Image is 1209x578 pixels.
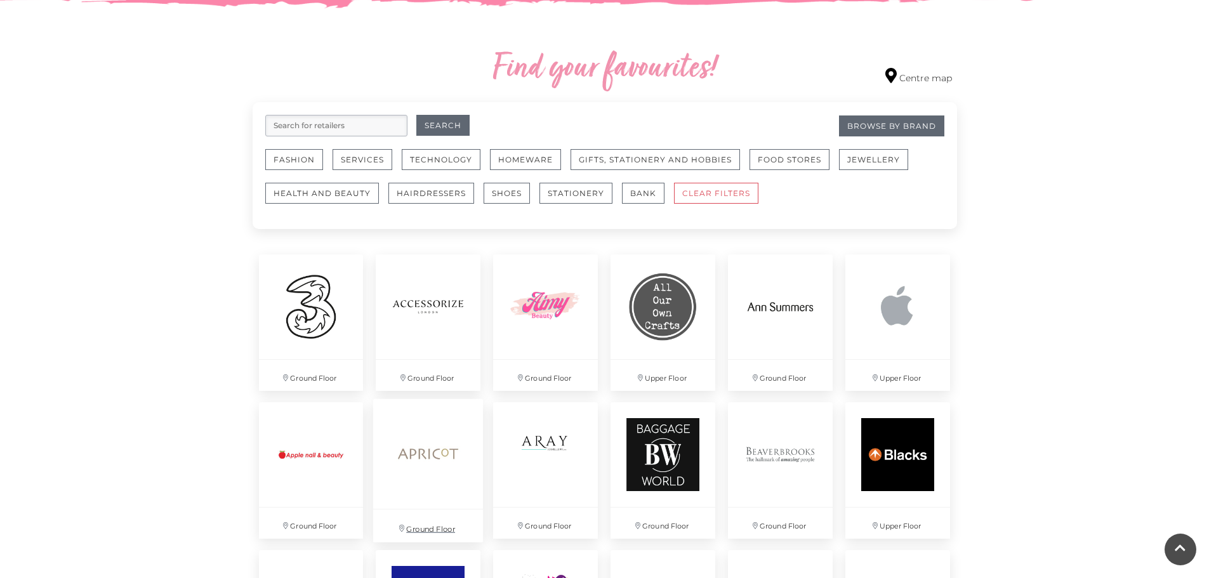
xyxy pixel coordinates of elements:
p: Upper Floor [845,360,950,391]
input: Search for retailers [265,115,407,136]
a: Upper Floor [604,248,722,397]
button: Technology [402,149,480,170]
a: Jewellery [839,149,918,183]
a: Ground Floor [253,396,370,545]
a: Ground Floor [367,392,490,549]
a: Ground Floor [369,248,487,397]
a: Ground Floor [487,396,604,545]
a: Ground Floor [604,396,722,545]
button: Bank [622,183,664,204]
a: Ground Floor [253,248,370,397]
h2: Find your favourites! [373,49,836,89]
a: Browse By Brand [839,115,944,136]
p: Upper Floor [611,360,715,391]
a: Health and Beauty [265,183,388,216]
a: Ground Floor [722,396,839,545]
a: Upper Floor [839,248,956,397]
button: Services [333,149,392,170]
p: Ground Floor [373,509,483,542]
button: Jewellery [839,149,908,170]
a: Ground Floor [722,248,839,397]
button: Gifts, Stationery and Hobbies [571,149,740,170]
button: Fashion [265,149,323,170]
p: Ground Floor [728,508,833,539]
a: Ground Floor [487,248,604,397]
button: Hairdressers [388,183,474,204]
a: Food Stores [750,149,839,183]
a: Technology [402,149,490,183]
p: Ground Floor [493,360,598,391]
button: CLEAR FILTERS [674,183,758,204]
a: Centre map [885,68,952,85]
a: Gifts, Stationery and Hobbies [571,149,750,183]
a: Fashion [265,149,333,183]
button: Health and Beauty [265,183,379,204]
a: Shoes [484,183,539,216]
button: Shoes [484,183,530,204]
a: Stationery [539,183,622,216]
button: Homeware [490,149,561,170]
a: Upper Floor [839,396,956,545]
a: CLEAR FILTERS [674,183,768,216]
p: Upper Floor [845,508,950,539]
p: Ground Floor [259,508,364,539]
button: Food Stores [750,149,829,170]
a: Homeware [490,149,571,183]
p: Ground Floor [493,508,598,539]
button: Stationery [539,183,612,204]
p: Ground Floor [728,360,833,391]
button: Search [416,115,470,136]
a: Hairdressers [388,183,484,216]
a: Bank [622,183,674,216]
p: Ground Floor [611,508,715,539]
p: Ground Floor [259,360,364,391]
a: Services [333,149,402,183]
p: Ground Floor [376,360,480,391]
